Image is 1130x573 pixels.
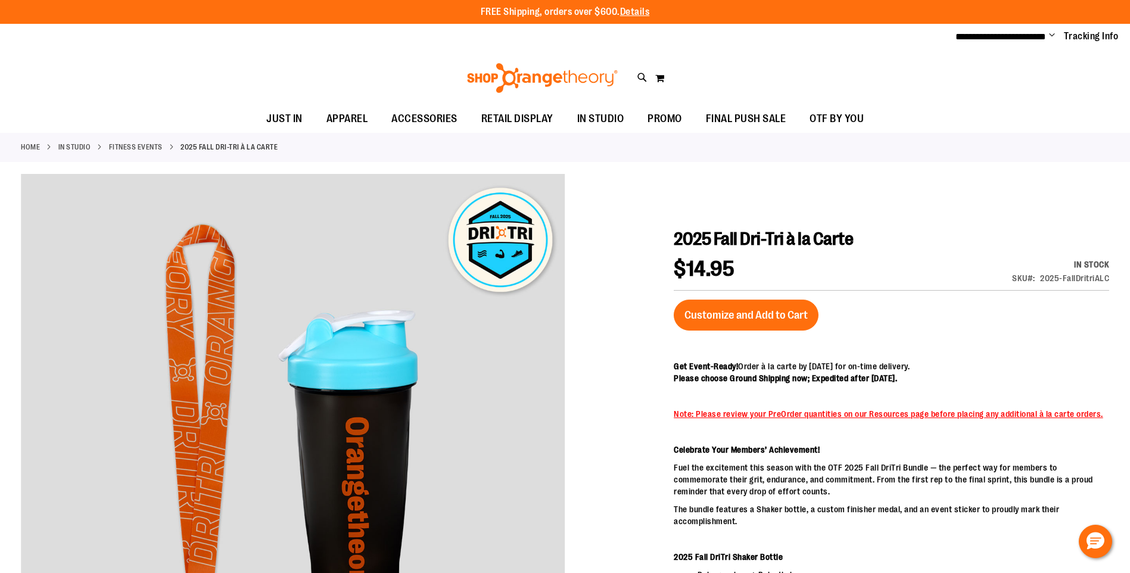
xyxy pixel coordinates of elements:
p: FREE Shipping, orders over $600. [481,5,650,19]
div: 2025-FallDritriALC [1040,272,1109,284]
span: RETAIL DISPLAY [481,105,553,132]
p: Availability: [1012,259,1109,270]
span: Note: Please review your PreOrder quantities on our Resources page before placing any additional ... [674,409,1103,419]
a: JUST IN [254,105,315,132]
strong: Celebrate Your Members’ Achievement! [674,445,820,454]
span: IN STUDIO [577,105,624,132]
span: Get Event-Ready! [674,362,738,371]
button: Customize and Add to Cart [674,300,818,331]
a: APPAREL [315,105,380,133]
button: Hello, have a question? Let’s chat. [1079,525,1112,558]
img: Shop Orangetheory [465,63,620,93]
p: The bundle features a Shaker bottle, a custom finisher medal, and an event sticker to proudly mar... [674,503,1109,527]
a: FINAL PUSH SALE [694,105,798,133]
p: Fuel the excitement this season with the OTF 2025 Fall DriTri Bundle — the perfect way for member... [674,462,1109,497]
a: RETAIL DISPLAY [469,105,565,133]
a: IN STUDIO [565,105,636,133]
span: JUST IN [266,105,303,132]
button: Account menu [1049,30,1055,42]
span: ACCESSORIES [391,105,457,132]
a: Fitness Events [109,142,163,152]
a: OTF BY YOU [798,105,876,133]
strong: SKU [1012,273,1035,283]
a: PROMO [636,105,694,133]
span: PROMO [648,105,682,132]
span: OTF BY YOU [810,105,864,132]
strong: 2025 Fall DriTri Shaker Bottle [674,552,783,562]
span: Order à la carte by [DATE] for on-time delivery. [738,362,910,371]
span: Please choose Ground Shipping now; Expedited after [DATE]. [674,373,897,383]
span: 2025 Fall Dri-Tri à la Carte [674,229,853,249]
a: Details [620,7,650,17]
a: Home [21,142,40,152]
span: FINAL PUSH SALE [706,105,786,132]
strong: 2025 Fall Dri-Tri à la Carte [180,142,278,152]
span: $14.95 [674,257,734,281]
span: APPAREL [326,105,368,132]
a: ACCESSORIES [379,105,469,133]
a: IN STUDIO [58,142,91,152]
span: Customize and Add to Cart [684,309,808,322]
a: Tracking Info [1064,30,1119,43]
